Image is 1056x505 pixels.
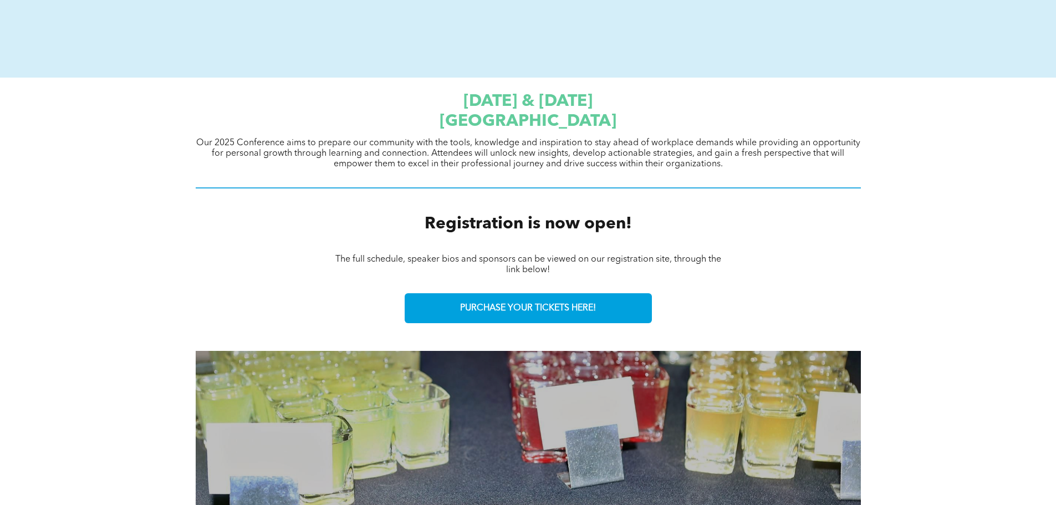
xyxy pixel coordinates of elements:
[440,113,616,130] span: [GEOGRAPHIC_DATA]
[405,293,652,323] a: PURCHASE YOUR TICKETS HERE!
[463,93,593,110] span: [DATE] & [DATE]
[425,216,632,232] span: Registration is now open!
[460,303,596,314] span: PURCHASE YOUR TICKETS HERE!
[335,255,721,274] span: The full schedule, speaker bios and sponsors can be viewed on our registration site, through the ...
[196,139,860,169] span: Our 2025 Conference aims to prepare our community with the tools, knowledge and inspiration to st...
